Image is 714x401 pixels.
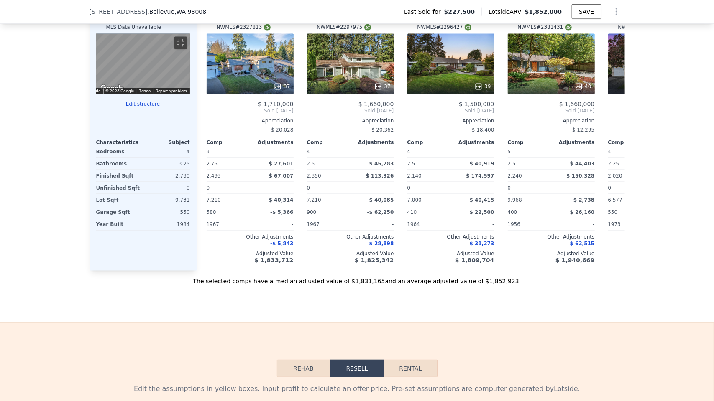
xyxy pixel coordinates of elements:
[472,127,494,133] span: $ 18,400
[508,185,511,191] span: 0
[307,107,394,114] span: Sold [DATE]
[518,24,572,31] div: NWMLS # 2381431
[366,173,394,179] span: $ 113,326
[570,241,595,247] span: $ 62,515
[307,197,321,203] span: 7,210
[404,8,444,16] span: Last Sold for
[407,185,411,191] span: 0
[608,173,622,179] span: 2,020
[352,182,394,194] div: -
[274,82,290,91] div: 37
[608,209,618,215] span: 550
[459,101,494,107] span: $ 1,500,000
[269,161,294,167] span: $ 27,601
[470,241,494,247] span: $ 31,273
[207,149,210,155] span: 3
[608,107,695,114] span: Sold [DATE]
[384,360,438,377] button: Rental
[258,101,294,107] span: $ 1,710,000
[147,8,206,16] span: , Bellevue
[608,149,612,155] span: 4
[407,218,449,230] div: 1964
[90,271,625,286] div: The selected comps have a median adjusted value of $1,831,165 and an average adjusted value of $1...
[407,158,449,170] div: 2.5
[96,34,190,94] div: Street View
[96,170,141,182] div: Finished Sqft
[96,194,141,206] div: Lot Sqft
[572,4,601,19] button: SAVE
[455,257,494,264] span: $ 1,809,704
[570,209,595,215] span: $ 26,160
[570,161,595,167] span: $ 44,403
[145,146,190,157] div: 4
[453,218,494,230] div: -
[98,83,126,94] img: Google
[508,218,550,230] div: 1956
[555,257,594,264] span: $ 1,940,669
[254,257,293,264] span: $ 1,833,712
[525,8,562,15] span: $1,852,000
[407,173,422,179] span: 2,140
[96,218,141,230] div: Year Built
[307,251,394,257] div: Adjusted Value
[207,158,248,170] div: 2.75
[98,83,126,94] a: Open this area in Google Maps (opens a new window)
[96,158,141,170] div: Bathrooms
[451,139,494,146] div: Adjustments
[307,117,394,124] div: Appreciation
[156,89,187,93] a: Report a problem
[270,209,293,215] span: -$ 5,366
[145,218,190,230] div: 1984
[553,182,595,194] div: -
[407,107,494,114] span: Sold [DATE]
[571,197,594,203] span: -$ 2,738
[143,139,190,146] div: Subject
[174,8,206,15] span: , WA 98008
[508,107,595,114] span: Sold [DATE]
[371,127,394,133] span: $ 20,362
[465,24,471,31] img: NWMLS Logo
[608,139,652,146] div: Comp
[352,218,394,230] div: -
[508,158,550,170] div: 2.5
[453,146,494,157] div: -
[474,82,491,91] div: 39
[407,234,494,241] div: Other Adjustments
[608,3,625,20] button: Show Options
[508,209,517,215] span: 400
[553,218,595,230] div: -
[139,89,151,93] a: Terms (opens in new tab)
[470,161,494,167] span: $ 40,919
[90,8,148,16] span: [STREET_ADDRESS]
[367,209,394,215] span: -$ 62,250
[508,197,522,203] span: 9,968
[207,209,216,215] span: 580
[407,149,411,155] span: 4
[508,234,595,241] div: Other Adjustments
[307,234,394,241] div: Other Adjustments
[207,107,294,114] span: Sold [DATE]
[106,89,134,93] span: © 2025 Google
[307,149,310,155] span: 4
[330,360,384,377] button: Resell
[96,206,141,218] div: Garage Sqft
[508,173,522,179] span: 2,240
[508,251,595,257] div: Adjusted Value
[608,185,612,191] span: 0
[608,251,695,257] div: Adjusted Value
[307,185,310,191] span: 0
[369,197,394,203] span: $ 40,085
[374,82,390,91] div: 37
[96,182,141,194] div: Unfinished Sqft
[207,117,294,124] div: Appreciation
[145,158,190,170] div: 3.25
[355,257,394,264] span: $ 1,825,342
[174,37,187,49] button: Toggle fullscreen view
[608,218,650,230] div: 1973
[270,241,293,247] span: -$ 5,843
[466,173,494,179] span: $ 174,597
[407,197,422,203] span: 7,000
[618,24,672,31] div: NWMLS # 2296596
[145,194,190,206] div: 9,731
[307,139,351,146] div: Comp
